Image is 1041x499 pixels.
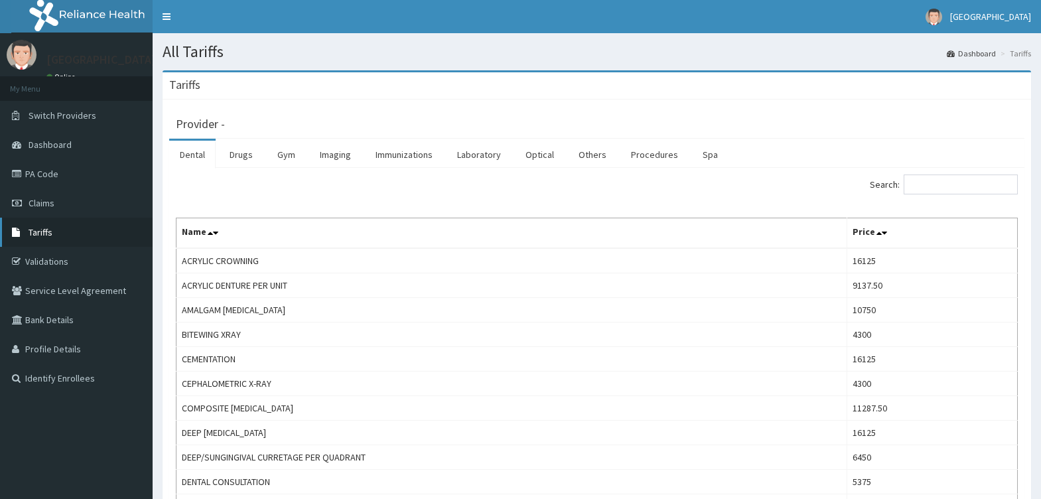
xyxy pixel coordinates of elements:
[176,248,847,273] td: ACRYLIC CROWNING
[515,141,565,169] a: Optical
[176,298,847,322] td: AMALGAM [MEDICAL_DATA]
[29,226,52,238] span: Tariffs
[870,175,1018,194] label: Search:
[365,141,443,169] a: Immunizations
[29,139,72,151] span: Dashboard
[847,322,1018,347] td: 4300
[176,470,847,494] td: DENTAL CONSULTATION
[219,141,263,169] a: Drugs
[947,48,996,59] a: Dashboard
[847,396,1018,421] td: 11287.50
[847,372,1018,396] td: 4300
[29,109,96,121] span: Switch Providers
[926,9,942,25] img: User Image
[169,79,200,91] h3: Tariffs
[7,40,36,70] img: User Image
[176,118,225,130] h3: Provider -
[176,372,847,396] td: CEPHALOMETRIC X-RAY
[692,141,729,169] a: Spa
[447,141,512,169] a: Laboratory
[997,48,1031,59] li: Tariffs
[847,218,1018,249] th: Price
[620,141,689,169] a: Procedures
[176,218,847,249] th: Name
[46,54,156,66] p: [GEOGRAPHIC_DATA]
[847,421,1018,445] td: 16125
[176,421,847,445] td: DEEP [MEDICAL_DATA]
[904,175,1018,194] input: Search:
[847,273,1018,298] td: 9137.50
[29,197,54,209] span: Claims
[163,43,1031,60] h1: All Tariffs
[847,347,1018,372] td: 16125
[176,273,847,298] td: ACRYLIC DENTURE PER UNIT
[847,470,1018,494] td: 5375
[847,248,1018,273] td: 16125
[950,11,1031,23] span: [GEOGRAPHIC_DATA]
[847,298,1018,322] td: 10750
[176,322,847,347] td: BITEWING XRAY
[169,141,216,169] a: Dental
[568,141,617,169] a: Others
[176,347,847,372] td: CEMENTATION
[176,445,847,470] td: DEEP/SUNGINGIVAL CURRETAGE PER QUADRANT
[176,396,847,421] td: COMPOSITE [MEDICAL_DATA]
[309,141,362,169] a: Imaging
[267,141,306,169] a: Gym
[46,72,78,82] a: Online
[847,445,1018,470] td: 6450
